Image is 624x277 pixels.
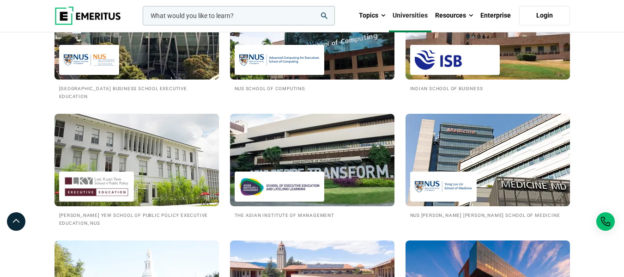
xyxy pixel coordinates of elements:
a: Universities We Work With NUS Yong Loo Lin School of Medicine NUS [PERSON_NAME] [PERSON_NAME] Sch... [406,114,570,219]
h2: NUS School of Computing [235,84,390,92]
img: NUS School of Computing [239,49,320,70]
input: woocommerce-product-search-field-0 [143,6,335,25]
h2: [GEOGRAPHIC_DATA] Business School Executive Education [59,84,214,100]
a: Universities We Work With Asian Institute of Management The Asian Institute of Management [230,114,394,219]
img: NUS Yong Loo Lin School of Medicine [415,176,472,197]
a: Universities We Work With Lee Kuan Yew School of Public Policy Executive Education, NUS [PERSON_N... [55,114,219,227]
a: Login [519,6,570,25]
h2: The Asian Institute of Management [235,211,390,219]
img: Lee Kuan Yew School of Public Policy Executive Education, NUS [64,176,129,197]
img: National University of Singapore Business School Executive Education [64,49,115,70]
img: Universities We Work With [230,114,394,206]
h2: NUS [PERSON_NAME] [PERSON_NAME] School of Medicine [410,211,565,219]
h2: Indian School of Business [410,84,565,92]
img: Asian Institute of Management [239,176,320,197]
img: Universities We Work With [406,114,570,206]
img: Indian School of Business [415,49,495,70]
img: Universities We Work With [55,114,219,206]
h2: [PERSON_NAME] Yew School of Public Policy Executive Education, NUS [59,211,214,227]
